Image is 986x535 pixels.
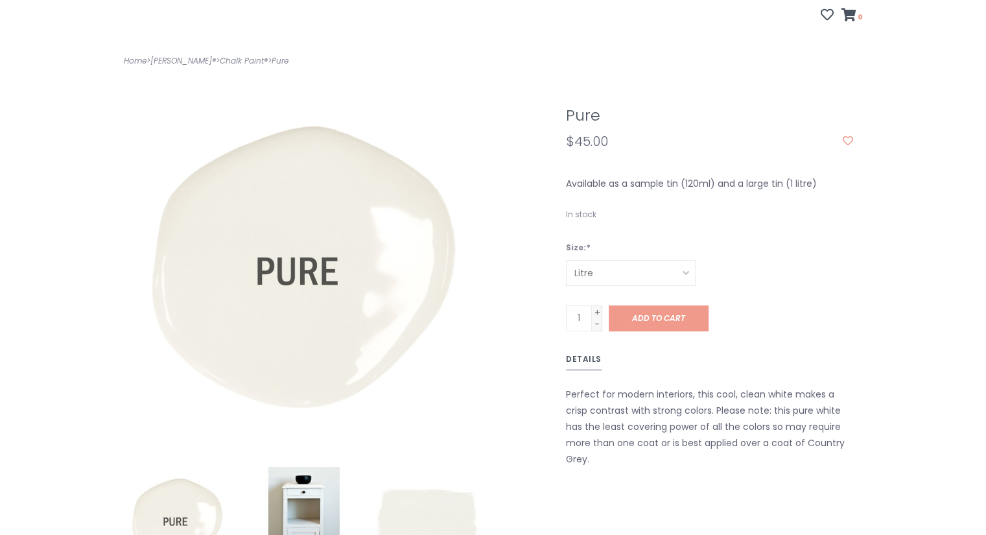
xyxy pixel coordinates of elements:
[632,313,685,324] span: Add to cart
[272,55,288,66] a: Pure
[124,55,147,66] a: Home
[150,55,216,66] a: [PERSON_NAME]®
[114,54,493,68] div: > > >
[566,241,853,255] label: Size:
[856,12,863,22] span: 0
[566,132,608,150] span: $45.00
[566,209,596,220] span: In stock
[609,305,709,331] a: Add to cart
[566,352,602,370] a: Details
[220,55,268,66] a: Chalk Paint®
[592,318,602,329] a: -
[843,135,853,148] a: Add to wishlist
[556,176,863,192] div: Available as a sample tin (120ml) and a large tin (1 litre)
[592,306,602,318] a: +
[566,107,853,124] h1: Pure
[841,10,863,23] a: 0
[566,386,853,468] p: Perfect for modern interiors, this cool, clean white makes a crisp contrast with strong colors. P...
